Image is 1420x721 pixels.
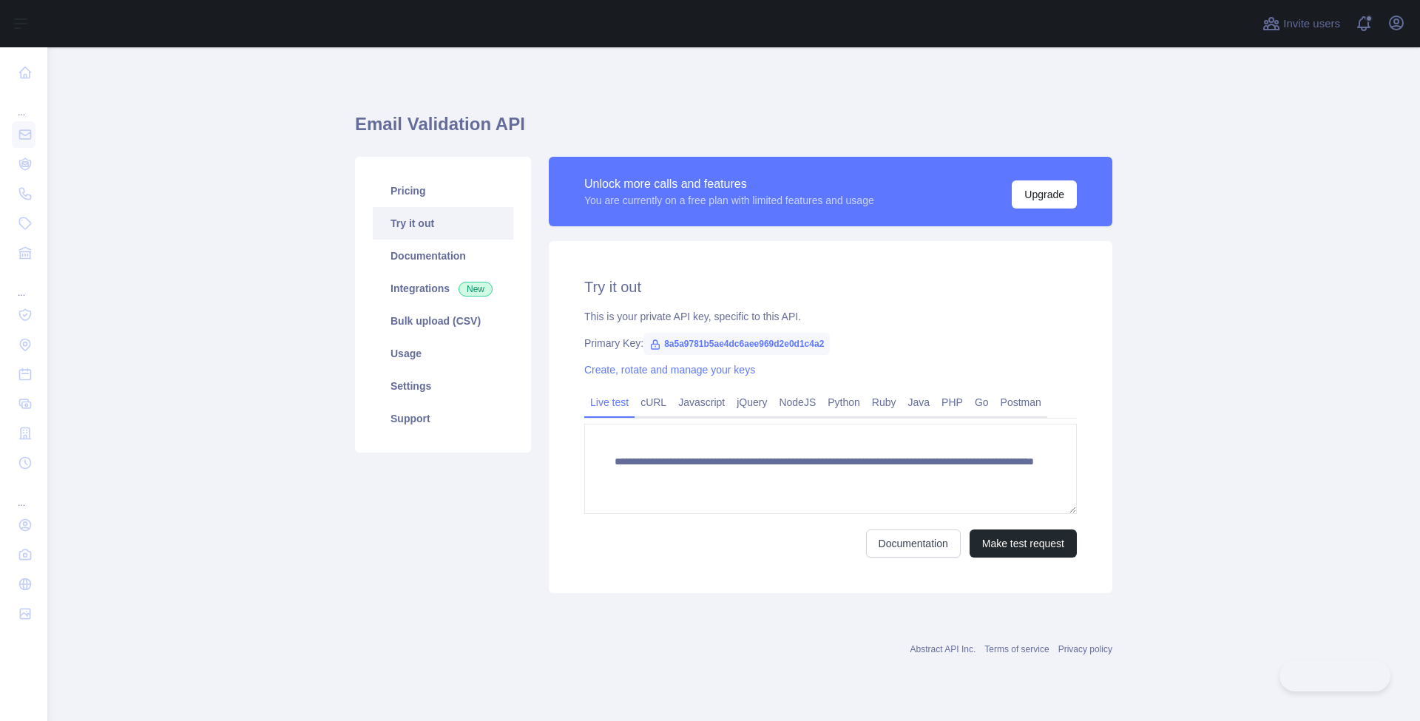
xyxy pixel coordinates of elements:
[373,175,513,207] a: Pricing
[373,240,513,272] a: Documentation
[355,112,1112,148] h1: Email Validation API
[936,390,969,414] a: PHP
[1279,660,1390,691] iframe: Toggle Customer Support
[584,336,1077,351] div: Primary Key:
[1260,12,1343,35] button: Invite users
[12,89,35,118] div: ...
[373,305,513,337] a: Bulk upload (CSV)
[1283,16,1340,33] span: Invite users
[584,175,874,193] div: Unlock more calls and features
[969,390,995,414] a: Go
[672,390,731,414] a: Javascript
[584,277,1077,297] h2: Try it out
[584,309,1077,324] div: This is your private API key, specific to this API.
[773,390,822,414] a: NodeJS
[373,402,513,435] a: Support
[970,529,1077,558] button: Make test request
[910,644,976,654] a: Abstract API Inc.
[584,193,874,208] div: You are currently on a free plan with limited features and usage
[635,390,672,414] a: cURL
[731,390,773,414] a: jQuery
[995,390,1047,414] a: Postman
[373,207,513,240] a: Try it out
[373,272,513,305] a: Integrations New
[12,479,35,509] div: ...
[1012,180,1077,209] button: Upgrade
[984,644,1049,654] a: Terms of service
[373,370,513,402] a: Settings
[584,364,755,376] a: Create, rotate and manage your keys
[866,390,902,414] a: Ruby
[12,269,35,299] div: ...
[1058,644,1112,654] a: Privacy policy
[866,529,961,558] a: Documentation
[584,390,635,414] a: Live test
[373,337,513,370] a: Usage
[822,390,866,414] a: Python
[902,390,936,414] a: Java
[643,333,830,355] span: 8a5a9781b5ae4dc6aee969d2e0d1c4a2
[459,282,493,297] span: New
